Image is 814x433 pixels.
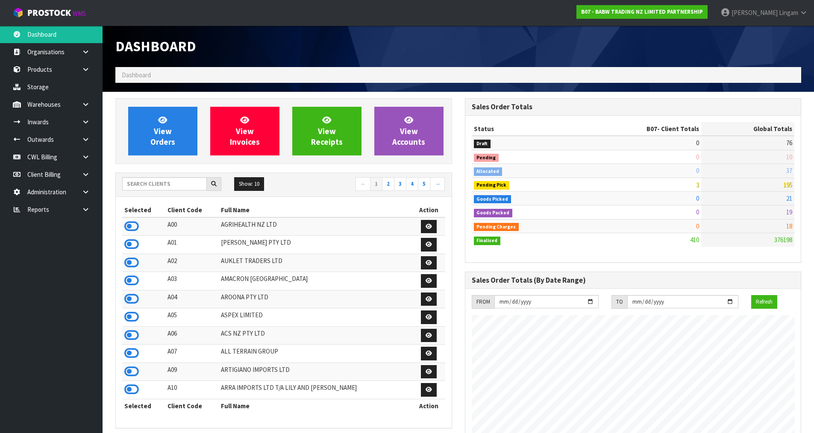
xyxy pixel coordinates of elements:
[696,139,699,147] span: 0
[783,181,792,189] span: 195
[230,115,260,147] span: View Invoices
[219,345,412,363] td: ALL TERRAIN GROUP
[27,7,71,18] span: ProStock
[374,107,444,155] a: ViewAccounts
[696,222,699,230] span: 0
[732,9,778,17] span: [PERSON_NAME]
[234,177,264,191] button: Show: 10
[472,295,494,309] div: FROM
[786,139,792,147] span: 76
[786,222,792,230] span: 18
[122,203,165,217] th: Selected
[392,115,425,147] span: View Accounts
[165,326,219,345] td: A06
[394,177,406,191] a: 3
[611,295,627,309] div: TO
[219,272,412,290] td: AMACRON [GEOGRAPHIC_DATA]
[311,115,343,147] span: View Receipts
[578,122,701,136] th: - Client Totals
[472,276,795,284] h3: Sales Order Totals (By Date Range)
[696,194,699,202] span: 0
[696,181,699,189] span: 3
[786,194,792,202] span: 21
[165,363,219,381] td: A09
[576,5,708,19] a: B07 - BABW TRADING NZ LIMITED PARTNERSHIP
[370,177,382,191] a: 1
[122,399,165,413] th: Selected
[219,236,412,254] td: [PERSON_NAME] PTY LTD
[474,195,511,204] span: Goods Picked
[219,326,412,345] td: ACS NZ PTY LTD
[356,177,370,191] a: ←
[115,37,196,55] span: Dashboard
[786,153,792,161] span: 10
[290,177,445,192] nav: Page navigation
[472,103,795,111] h3: Sales Order Totals
[73,9,86,18] small: WMS
[165,399,219,413] th: Client Code
[474,154,499,162] span: Pending
[474,209,513,217] span: Goods Packed
[382,177,394,191] a: 2
[774,236,792,244] span: 376198
[430,177,445,191] a: →
[150,115,175,147] span: View Orders
[165,381,219,399] td: A10
[210,107,279,155] a: ViewInvoices
[165,217,219,236] td: A00
[751,295,777,309] button: Refresh
[165,308,219,327] td: A05
[418,177,430,191] a: 5
[690,236,699,244] span: 410
[165,345,219,363] td: A07
[406,177,418,191] a: 4
[165,254,219,272] td: A02
[13,7,24,18] img: cube-alt.png
[696,208,699,216] span: 0
[219,217,412,236] td: AGRIHEALTH NZ LTD
[779,9,798,17] span: Lingam
[219,381,412,399] td: ARRA IMPORTS LTD T/A LILY AND [PERSON_NAME]
[696,167,699,175] span: 0
[219,254,412,272] td: AUKLET TRADERS LTD
[219,363,412,381] td: ARTIGIANO IMPORTS LTD
[165,272,219,290] td: A03
[219,290,412,308] td: AROONA PTY LTD
[122,71,151,79] span: Dashboard
[165,236,219,254] td: A01
[474,237,501,245] span: Finalised
[696,153,699,161] span: 0
[474,167,503,176] span: Allocated
[701,122,794,136] th: Global Totals
[474,140,491,148] span: Draft
[128,107,197,155] a: ViewOrders
[165,203,219,217] th: Client Code
[472,122,579,136] th: Status
[219,399,412,413] th: Full Name
[165,290,219,308] td: A04
[786,208,792,216] span: 19
[292,107,361,155] a: ViewReceipts
[122,177,207,190] input: Search clients
[219,203,412,217] th: Full Name
[581,8,703,15] strong: B07 - BABW TRADING NZ LIMITED PARTNERSHIP
[413,203,445,217] th: Action
[786,167,792,175] span: 37
[474,181,510,190] span: Pending Pick
[219,308,412,327] td: ASPEX LIMITED
[474,223,519,231] span: Pending Charges
[413,399,445,413] th: Action
[646,125,657,133] span: B07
